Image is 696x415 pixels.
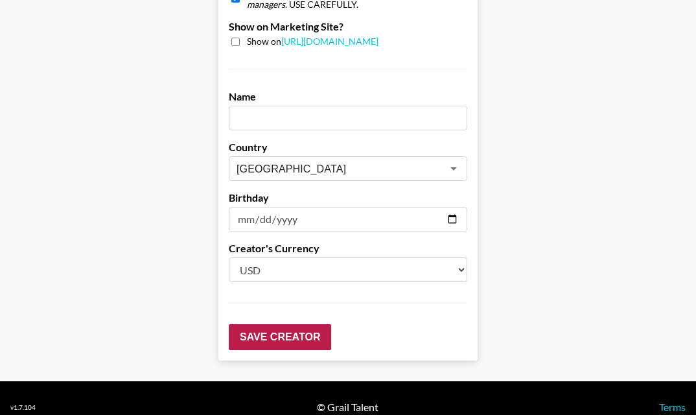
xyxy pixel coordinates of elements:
[229,191,467,204] label: Birthday
[10,403,36,412] div: v 1.7.104
[229,141,467,154] label: Country
[229,242,467,255] label: Creator's Currency
[281,36,378,47] a: [URL][DOMAIN_NAME]
[229,90,467,103] label: Name
[445,160,463,178] button: Open
[229,324,331,350] input: Save Creator
[659,401,686,413] a: Terms
[247,36,378,48] span: Show on
[229,20,467,33] label: Show on Marketing Site?
[317,401,378,414] div: © Grail Talent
